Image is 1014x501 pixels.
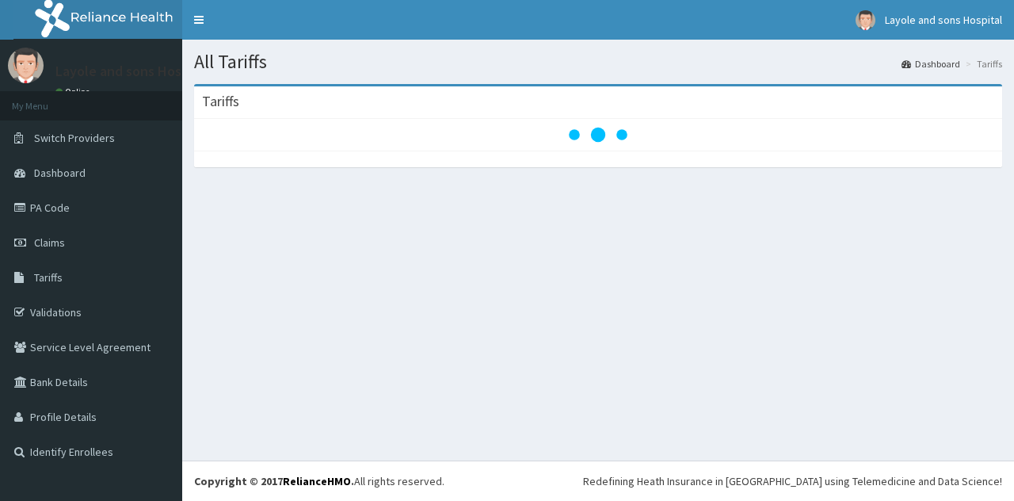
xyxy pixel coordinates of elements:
[962,57,1002,71] li: Tariffs
[55,64,210,78] p: Layole and sons Hospital
[34,235,65,250] span: Claims
[566,103,630,166] svg: audio-loading
[55,86,93,98] a: Online
[583,473,1002,489] div: Redefining Heath Insurance in [GEOGRAPHIC_DATA] using Telemedicine and Data Science!
[34,270,63,285] span: Tariffs
[283,474,351,488] a: RelianceHMO
[202,94,239,109] h3: Tariffs
[194,52,1002,72] h1: All Tariffs
[8,48,44,83] img: User Image
[34,166,86,180] span: Dashboard
[902,57,960,71] a: Dashboard
[194,474,354,488] strong: Copyright © 2017 .
[856,10,875,30] img: User Image
[885,13,1002,27] span: Layole and sons Hospital
[34,131,115,145] span: Switch Providers
[182,461,1014,501] footer: All rights reserved.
